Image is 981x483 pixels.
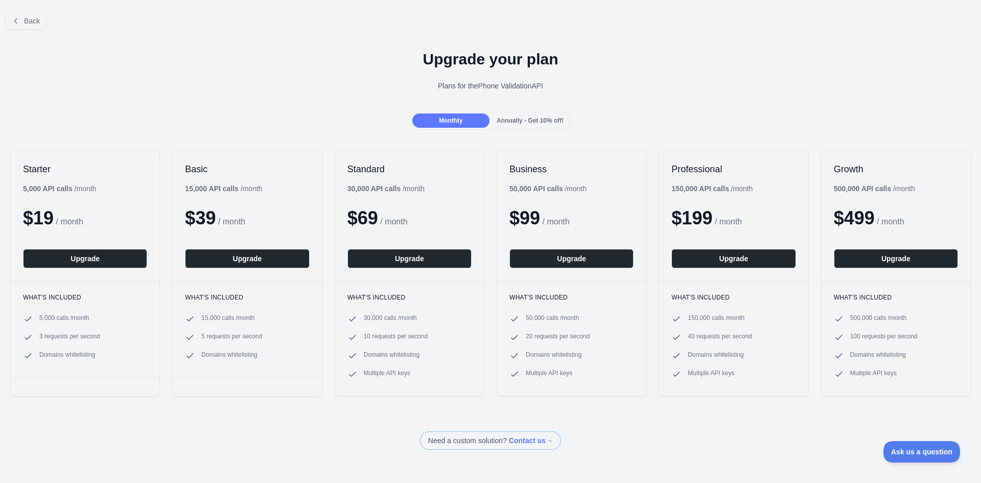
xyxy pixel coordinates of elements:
[671,249,796,268] button: Upgrade
[509,208,540,228] span: $ 99
[509,249,634,268] button: Upgrade
[671,208,712,228] span: $ 199
[380,217,407,226] span: / month
[715,217,742,226] span: / month
[883,441,961,463] iframe: Toggle Customer Support
[347,249,472,268] button: Upgrade
[543,217,570,226] span: / month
